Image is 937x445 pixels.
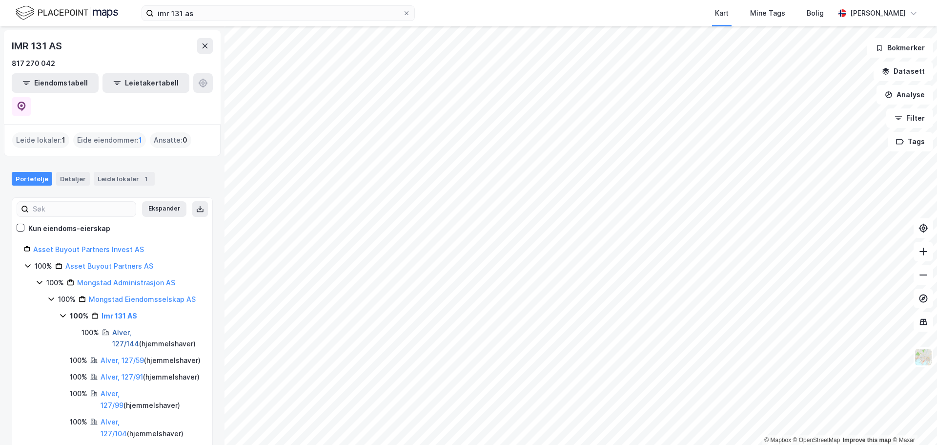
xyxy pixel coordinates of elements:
div: 100% [35,260,52,272]
div: ( hjemmelshaver ) [101,416,201,440]
a: Improve this map [843,437,891,444]
div: 817 270 042 [12,58,55,69]
span: 0 [183,134,187,146]
div: ( hjemmelshaver ) [101,355,201,366]
a: Imr 131 AS [102,312,137,320]
a: Alver, 127/59 [101,356,144,364]
iframe: Chat Widget [888,398,937,445]
div: 100% [46,277,64,289]
a: Asset Buyout Partners Invest AS [33,245,144,254]
a: Asset Buyout Partners AS [65,262,153,270]
div: ( hjemmelshaver ) [101,371,200,383]
div: 100% [70,388,87,400]
button: Analyse [876,85,933,105]
div: 100% [70,371,87,383]
div: 100% [70,310,88,322]
a: Alver, 127/91 [101,373,143,381]
div: 100% [70,416,87,428]
div: [PERSON_NAME] [850,7,906,19]
a: Alver, 127/144 [112,328,139,348]
div: Mine Tags [750,7,785,19]
button: Eiendomstabell [12,73,99,93]
span: 1 [139,134,142,146]
div: Leide lokaler : [12,132,69,148]
div: Kart [715,7,729,19]
button: Tags [888,132,933,151]
img: logo.f888ab2527a4732fd821a326f86c7f29.svg [16,4,118,21]
a: Mongstad Administrasjon AS [77,278,175,287]
a: Alver, 127/104 [101,418,127,438]
div: Kun eiendoms-eierskap [28,223,110,234]
div: IMR 131 AS [12,38,64,54]
span: 1 [62,134,65,146]
a: Alver, 127/99 [101,389,123,409]
a: Mongstad Eiendomsselskap AS [89,295,196,303]
div: Portefølje [12,172,52,186]
button: Bokmerker [867,38,933,58]
div: Leide lokaler [94,172,155,186]
button: Leietakertabell [102,73,189,93]
div: Bolig [807,7,824,19]
div: Ansatte : [150,132,191,148]
div: Detaljer [56,172,90,186]
input: Søk [29,202,136,216]
div: Eide eiendommer : [73,132,146,148]
div: 100% [58,294,76,305]
button: Datasett [874,62,933,81]
div: 1 [141,174,151,184]
a: OpenStreetMap [793,437,840,444]
button: Ekspander [142,201,186,217]
button: Filter [886,108,933,128]
img: Z [914,348,933,366]
div: ( hjemmelshaver ) [101,388,201,411]
div: ( hjemmelshaver ) [112,327,201,350]
div: 100% [70,355,87,366]
input: Søk på adresse, matrikkel, gårdeiere, leietakere eller personer [154,6,403,21]
a: Mapbox [764,437,791,444]
div: 100% [81,327,99,339]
